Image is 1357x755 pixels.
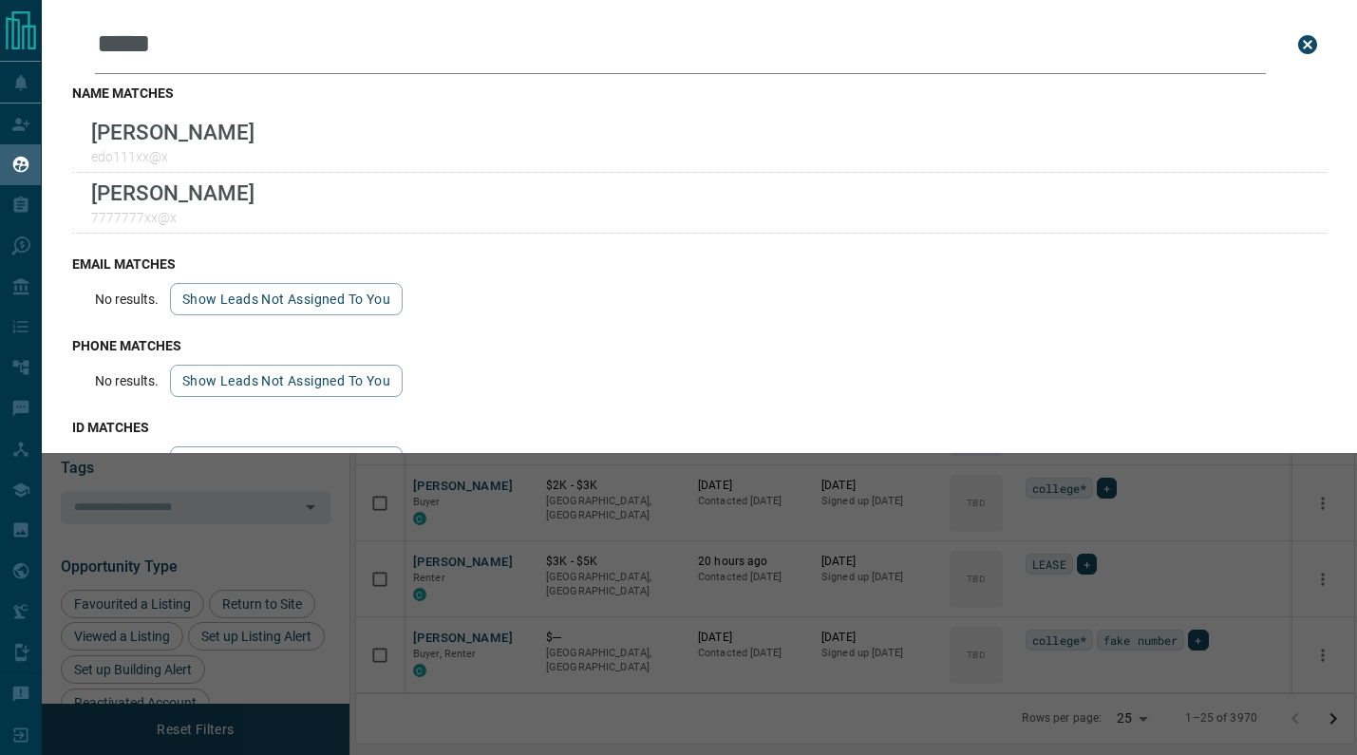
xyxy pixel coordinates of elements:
button: close search bar [1289,26,1327,64]
p: edo111xx@x [91,149,254,164]
p: [PERSON_NAME] [91,120,254,144]
p: No results. [95,373,159,388]
h3: id matches [72,420,1327,435]
button: show leads not assigned to you [170,283,403,315]
p: 7777777xx@x [91,210,254,225]
button: show leads not assigned to you [170,365,403,397]
h3: email matches [72,256,1327,272]
button: show leads not assigned to you [170,446,403,479]
h3: phone matches [72,338,1327,353]
p: [PERSON_NAME] [91,180,254,205]
h3: name matches [72,85,1327,101]
p: No results. [95,292,159,307]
